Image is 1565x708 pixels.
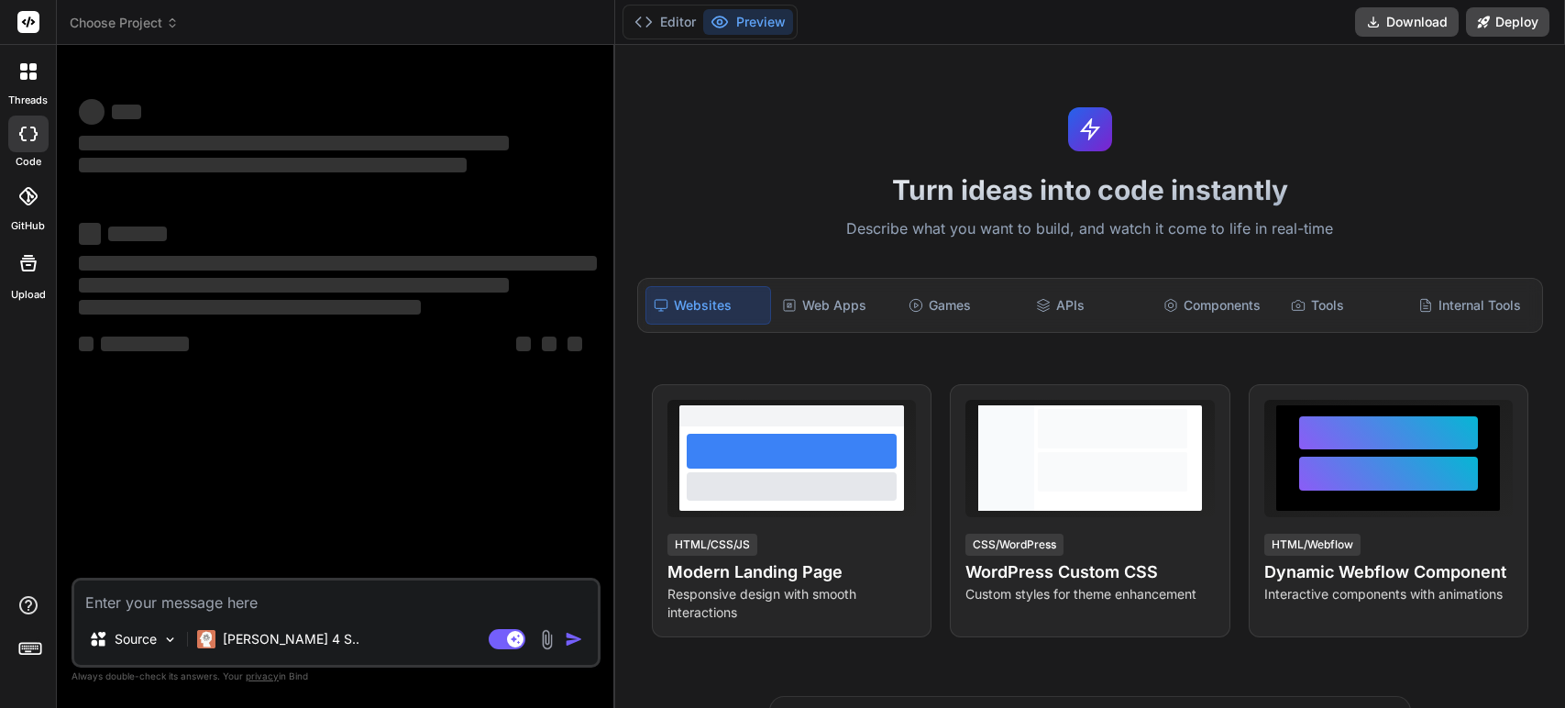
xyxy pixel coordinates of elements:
[667,585,916,622] p: Responsive design with smooth interactions
[516,337,531,351] span: ‌
[112,105,141,119] span: ‌
[542,337,557,351] span: ‌
[1264,534,1361,556] div: HTML/Webflow
[667,534,757,556] div: HTML/CSS/JS
[965,559,1214,585] h4: WordPress Custom CSS
[1156,286,1280,325] div: Components
[79,278,509,293] span: ‌
[11,218,45,234] label: GitHub
[11,287,46,303] label: Upload
[1029,286,1152,325] div: APIs
[1411,286,1535,325] div: Internal Tools
[536,629,557,650] img: attachment
[775,286,898,325] div: Web Apps
[162,632,178,647] img: Pick Models
[965,585,1214,603] p: Custom styles for theme enhancement
[703,9,793,35] button: Preview
[1466,7,1549,37] button: Deploy
[626,173,1554,206] h1: Turn ideas into code instantly
[8,93,48,108] label: threads
[79,300,421,315] span: ‌
[1355,7,1459,37] button: Download
[965,534,1064,556] div: CSS/WordPress
[79,337,94,351] span: ‌
[667,559,916,585] h4: Modern Landing Page
[79,158,467,172] span: ‌
[115,630,157,648] p: Source
[565,630,583,648] img: icon
[246,670,279,681] span: privacy
[223,630,359,648] p: [PERSON_NAME] 4 S..
[1284,286,1407,325] div: Tools
[79,136,509,150] span: ‌
[79,99,105,125] span: ‌
[568,337,582,351] span: ‌
[79,223,101,245] span: ‌
[16,154,41,170] label: code
[108,227,167,241] span: ‌
[626,217,1554,241] p: Describe what you want to build, and watch it come to life in real-time
[1264,559,1513,585] h4: Dynamic Webflow Component
[79,256,597,271] span: ‌
[70,14,179,32] span: Choose Project
[72,668,601,685] p: Always double-check its answers. Your in Bind
[627,9,703,35] button: Editor
[101,337,189,351] span: ‌
[645,286,771,325] div: Websites
[1264,585,1513,603] p: Interactive components with animations
[901,286,1025,325] div: Games
[197,630,215,648] img: Claude 4 Sonnet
